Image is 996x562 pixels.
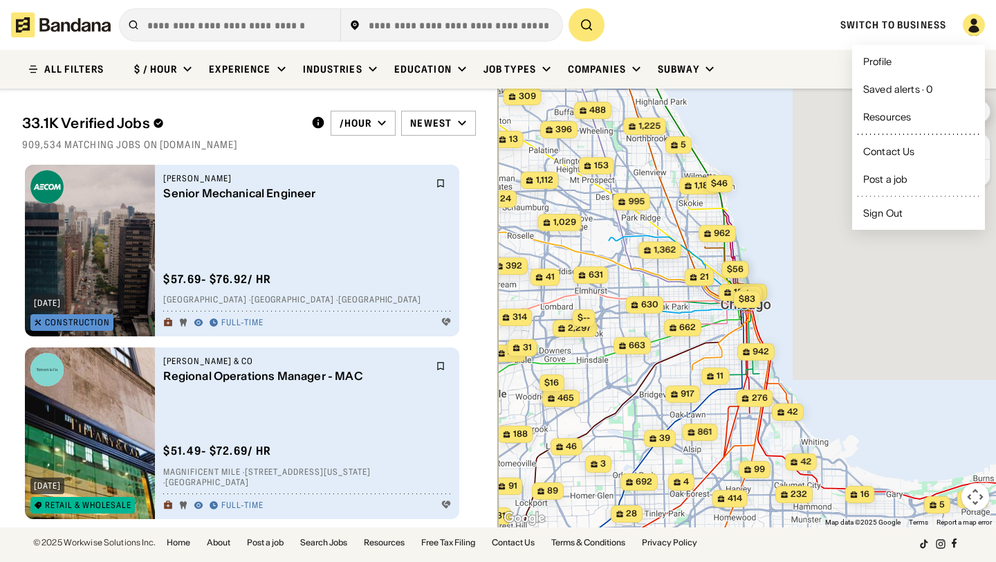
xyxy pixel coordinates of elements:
div: Job Types [483,63,536,75]
img: Google [501,509,547,527]
img: Bandana logotype [11,12,111,37]
span: 28 [626,508,637,520]
div: Companies [568,63,626,75]
a: Privacy Policy [642,538,697,547]
span: 396 [555,124,572,136]
span: 662 [679,322,696,334]
span: 153 [594,160,609,172]
span: 630 [641,299,658,311]
span: 1,188 [694,180,714,192]
img: Ellerbe Becket logo [30,170,64,203]
div: Full-time [221,318,264,329]
a: Terms (opens in new tab) [909,518,928,526]
span: 16 [860,489,869,500]
a: Resources [858,106,979,128]
span: 89 [547,485,558,497]
div: Senior Mechanical Engineer [163,187,427,200]
a: Open this area in Google Maps (opens a new window) [501,509,547,527]
div: Contact Us [863,147,914,156]
div: Full-time [221,500,264,511]
a: Home [167,538,190,547]
span: 1,112 [536,174,553,186]
span: 465 [557,392,574,404]
span: 917 [681,388,694,400]
span: 631 [589,269,603,281]
span: 392 [506,260,522,272]
span: $46 [711,178,728,188]
div: Construction [45,318,110,327]
div: $ / hour [134,63,177,75]
span: 188 [513,428,528,440]
a: Contact Us [492,538,535,547]
span: 276 [752,392,768,404]
span: 488 [589,105,606,116]
span: $16 [544,377,559,388]
div: 33.1K Verified Jobs [22,115,300,132]
span: $-- [745,289,757,299]
span: 942 [753,346,769,358]
span: 42 [787,406,798,418]
span: 39 [659,433,670,444]
div: grid [22,159,476,527]
span: 42 [800,456,811,468]
span: Map data ©2025 Google [825,518,901,526]
button: Map camera controls [961,483,989,511]
span: 1,225 [638,120,661,132]
div: $ 51.49 - $72.69 / hr [163,444,271,458]
a: Report a map error [937,518,992,526]
span: 1,029 [553,217,576,228]
a: Profile [858,51,979,73]
span: 962 [714,228,730,239]
img: Tiffany & Co logo [30,353,64,386]
div: [DATE] [34,299,61,307]
span: 414 [728,493,742,505]
a: Post a job [247,538,284,547]
span: $56 [727,264,744,274]
span: 5 [681,139,686,151]
div: Experience [209,63,270,75]
div: Resources [863,112,911,122]
span: $-- [578,312,590,323]
a: Saved alerts · 0 [858,78,979,100]
div: © 2025 Workwise Solutions Inc. [33,538,156,547]
div: 909,534 matching jobs on [DOMAIN_NAME] [22,138,476,151]
span: 24 [500,193,511,205]
div: Regional Operations Manager - MAC [163,370,427,383]
a: Post a job [858,168,979,190]
span: 692 [636,476,652,488]
span: 314 [513,311,527,323]
span: 861 [698,426,712,438]
span: 5 [939,499,945,511]
span: 21 [700,271,709,283]
div: Industries [303,63,362,75]
span: 46 [566,441,577,453]
span: 12,239 [734,287,762,298]
a: Free Tax Filing [421,538,475,547]
span: 4 [683,476,689,488]
a: Search Jobs [300,538,347,547]
div: Retail & Wholesale [45,501,131,509]
a: Resources [364,538,405,547]
div: [DATE] [34,482,61,490]
div: Saved alerts · 0 [863,84,932,94]
span: 2,297 [568,323,591,334]
span: 31 [523,342,532,354]
span: 232 [791,489,807,500]
span: 309 [519,91,536,102]
a: Switch to Business [840,19,946,31]
div: Profile [863,57,892,66]
div: [GEOGRAPHIC_DATA] · [GEOGRAPHIC_DATA] · [GEOGRAPHIC_DATA] [163,295,451,306]
span: 1,362 [654,244,676,256]
span: $83 [739,293,755,304]
div: [PERSON_NAME] & Co [163,356,427,367]
div: Newest [410,117,452,129]
div: Education [394,63,452,75]
div: [PERSON_NAME] [163,173,427,184]
div: $ 57.69 - $76.92 / hr [163,272,271,287]
a: Contact Us [858,140,979,163]
div: Sign Out [863,208,903,218]
span: 995 [628,196,645,208]
span: 41 [546,271,555,283]
div: Post a job [863,174,907,184]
